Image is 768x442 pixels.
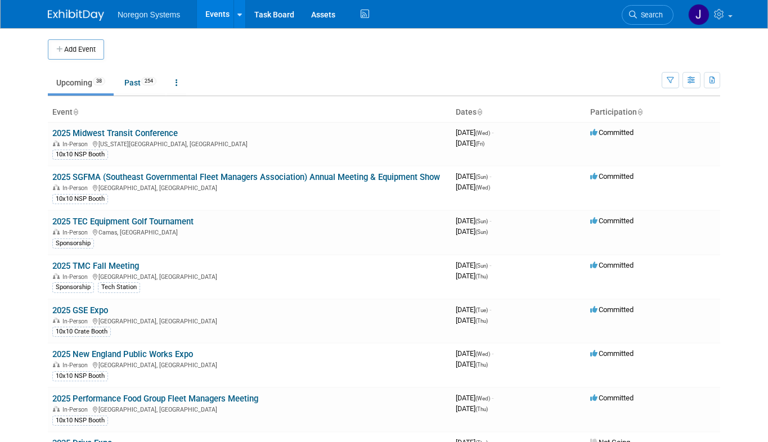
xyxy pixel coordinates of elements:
span: Committed [590,128,634,137]
span: [DATE] [456,404,488,413]
span: [DATE] [456,305,491,314]
span: [DATE] [456,128,493,137]
a: 2025 Performance Food Group Fleet Managers Meeting [52,394,258,404]
span: [DATE] [456,139,484,147]
div: 10x10 NSP Booth [52,194,108,204]
a: 2025 TEC Equipment Golf Tournament [52,217,194,227]
span: (Sun) [475,229,488,235]
div: [GEOGRAPHIC_DATA], [GEOGRAPHIC_DATA] [52,272,447,281]
span: (Thu) [475,406,488,412]
span: In-Person [62,273,91,281]
span: In-Person [62,362,91,369]
a: Sort by Event Name [73,107,78,116]
span: (Wed) [475,351,490,357]
div: [GEOGRAPHIC_DATA], [GEOGRAPHIC_DATA] [52,316,447,325]
a: 2025 SGFMA (Southeast Governmental Fleet Managers Association) Annual Meeting & Equipment Show [52,172,440,182]
button: Add Event [48,39,104,60]
span: Committed [590,394,634,402]
a: Upcoming38 [48,72,114,93]
div: 10x10 NSP Booth [52,371,108,381]
div: 10x10 NSP Booth [52,150,108,160]
a: 2025 GSE Expo [52,305,108,315]
span: (Sun) [475,218,488,224]
div: 10x10 Crate Booth [52,327,111,337]
span: - [489,305,491,314]
div: Camas, [GEOGRAPHIC_DATA] [52,227,447,236]
span: In-Person [62,318,91,325]
th: Dates [451,103,586,122]
span: (Sun) [475,263,488,269]
img: In-Person Event [53,362,60,367]
img: In-Person Event [53,184,60,190]
a: 2025 New England Public Works Expo [52,349,193,359]
span: [DATE] [456,172,491,181]
span: [DATE] [456,217,491,225]
a: 2025 TMC Fall Meeting [52,261,139,271]
span: In-Person [62,406,91,413]
span: In-Person [62,184,91,192]
span: [DATE] [456,394,493,402]
span: Committed [590,217,634,225]
img: In-Person Event [53,273,60,279]
img: ExhibitDay [48,10,104,21]
div: [GEOGRAPHIC_DATA], [GEOGRAPHIC_DATA] [52,183,447,192]
span: [DATE] [456,360,488,368]
div: [US_STATE][GEOGRAPHIC_DATA], [GEOGRAPHIC_DATA] [52,139,447,148]
span: 38 [93,77,105,85]
span: (Tue) [475,307,488,313]
span: 254 [141,77,156,85]
span: In-Person [62,229,91,236]
img: In-Person Event [53,406,60,412]
div: [GEOGRAPHIC_DATA], [GEOGRAPHIC_DATA] [52,360,447,369]
div: Sponsorship [52,238,94,249]
span: Noregon Systems [118,10,180,19]
span: Committed [590,349,634,358]
span: (Fri) [475,141,484,147]
span: (Thu) [475,273,488,279]
span: In-Person [62,141,91,148]
span: (Thu) [475,362,488,368]
span: Search [637,11,663,19]
a: Search [622,5,673,25]
img: In-Person Event [53,141,60,146]
span: (Thu) [475,318,488,324]
span: [DATE] [456,272,488,280]
span: [DATE] [456,349,493,358]
span: (Sun) [475,174,488,180]
div: 10x10 NSP Booth [52,416,108,426]
img: Johana Gil [688,4,709,25]
img: In-Person Event [53,318,60,323]
div: Tech Station [98,282,140,292]
span: - [492,349,493,358]
a: 2025 Midwest Transit Conference [52,128,178,138]
a: Sort by Participation Type [637,107,643,116]
span: [DATE] [456,261,491,269]
span: Committed [590,172,634,181]
th: Event [48,103,451,122]
span: Committed [590,261,634,269]
span: - [489,172,491,181]
span: (Wed) [475,395,490,402]
span: (Wed) [475,184,490,191]
span: [DATE] [456,316,488,324]
span: - [489,261,491,269]
span: [DATE] [456,227,488,236]
span: - [492,394,493,402]
span: - [492,128,493,137]
div: [GEOGRAPHIC_DATA], [GEOGRAPHIC_DATA] [52,404,447,413]
img: In-Person Event [53,229,60,234]
div: Sponsorship [52,282,94,292]
span: - [489,217,491,225]
a: Past254 [116,72,165,93]
a: Sort by Start Date [477,107,482,116]
th: Participation [586,103,720,122]
span: Committed [590,305,634,314]
span: (Wed) [475,130,490,136]
span: [DATE] [456,183,490,191]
